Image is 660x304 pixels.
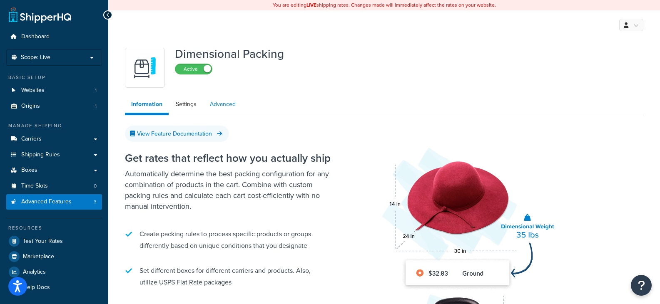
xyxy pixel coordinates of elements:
[6,163,102,178] a: Boxes
[6,194,102,210] a: Advanced Features3
[23,284,50,291] span: Help Docs
[6,83,102,98] a: Websites1
[169,96,203,113] a: Settings
[21,33,50,40] span: Dashboard
[125,261,333,292] li: Set different boxes for different carriers and products. Also, utilize USPS Flat Rate packages
[6,74,102,81] div: Basic Setup
[6,29,102,44] a: Dashboard
[6,131,102,147] a: Carriers
[21,87,45,94] span: Websites
[125,152,333,164] h2: Get rates that reflect how you actually ship
[6,280,102,295] a: Help Docs
[6,147,102,163] a: Shipping Rules
[23,238,63,245] span: Test Your Rates
[21,151,60,158] span: Shipping Rules
[95,87,97,94] span: 1
[631,275,652,296] button: Open Resource Center
[21,136,42,143] span: Carriers
[94,198,97,205] span: 3
[6,99,102,114] a: Origins1
[95,103,97,110] span: 1
[21,183,48,190] span: Time Slots
[175,48,284,60] h1: Dimensional Packing
[21,198,72,205] span: Advanced Features
[204,96,242,113] a: Advanced
[130,53,159,82] img: DTVBYsAAAAAASUVORK5CYII=
[6,178,102,194] li: Time Slots
[6,194,102,210] li: Advanced Features
[21,103,40,110] span: Origins
[6,264,102,279] a: Analytics
[125,224,333,256] li: Create packing rules to process specific products or groups differently based on unique condition...
[6,234,102,249] a: Test Your Rates
[125,168,333,212] p: Automatically determine the best packing configuration for any combination of products in the car...
[21,54,50,61] span: Scope: Live
[6,99,102,114] li: Origins
[6,249,102,264] a: Marketplace
[23,253,54,260] span: Marketplace
[125,126,229,142] a: View Feature Documentation
[306,1,316,9] b: LIVE
[125,96,169,115] a: Information
[21,167,37,174] span: Boxes
[6,178,102,194] a: Time Slots0
[23,269,46,276] span: Analytics
[94,183,97,190] span: 0
[175,64,212,74] label: Active
[6,225,102,232] div: Resources
[6,122,102,129] div: Manage Shipping
[6,83,102,98] li: Websites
